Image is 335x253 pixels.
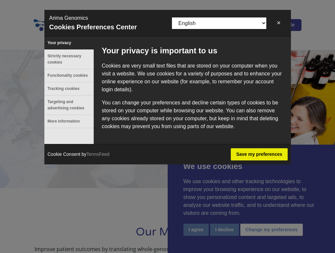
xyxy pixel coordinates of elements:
div: Cookie Consent by [44,144,113,164]
button: Your privacy [44,37,94,49]
button: Targeting and advertising cookies [44,96,94,115]
p: Arima Genomics [49,14,88,22]
p: Your privacy is important to us [102,45,283,57]
p: Cookies are very small text files that are stored on your computer when you visit a website. We u... [102,62,283,94]
button: Tracking cookies [44,82,94,95]
button: Strictly necessary cookies [44,50,94,69]
ul: Menu [44,37,94,144]
button: Functionality cookies [44,69,94,82]
p: You can change your preferences and decline certain types of cookies to be stored on your compute... [102,99,283,130]
p: Cookies Preferences Center [49,22,137,32]
a: TermsFeed [86,152,109,157]
button: ✕ [271,16,286,30]
button: More information [44,115,94,128]
button: Save my preferences [231,148,287,160]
